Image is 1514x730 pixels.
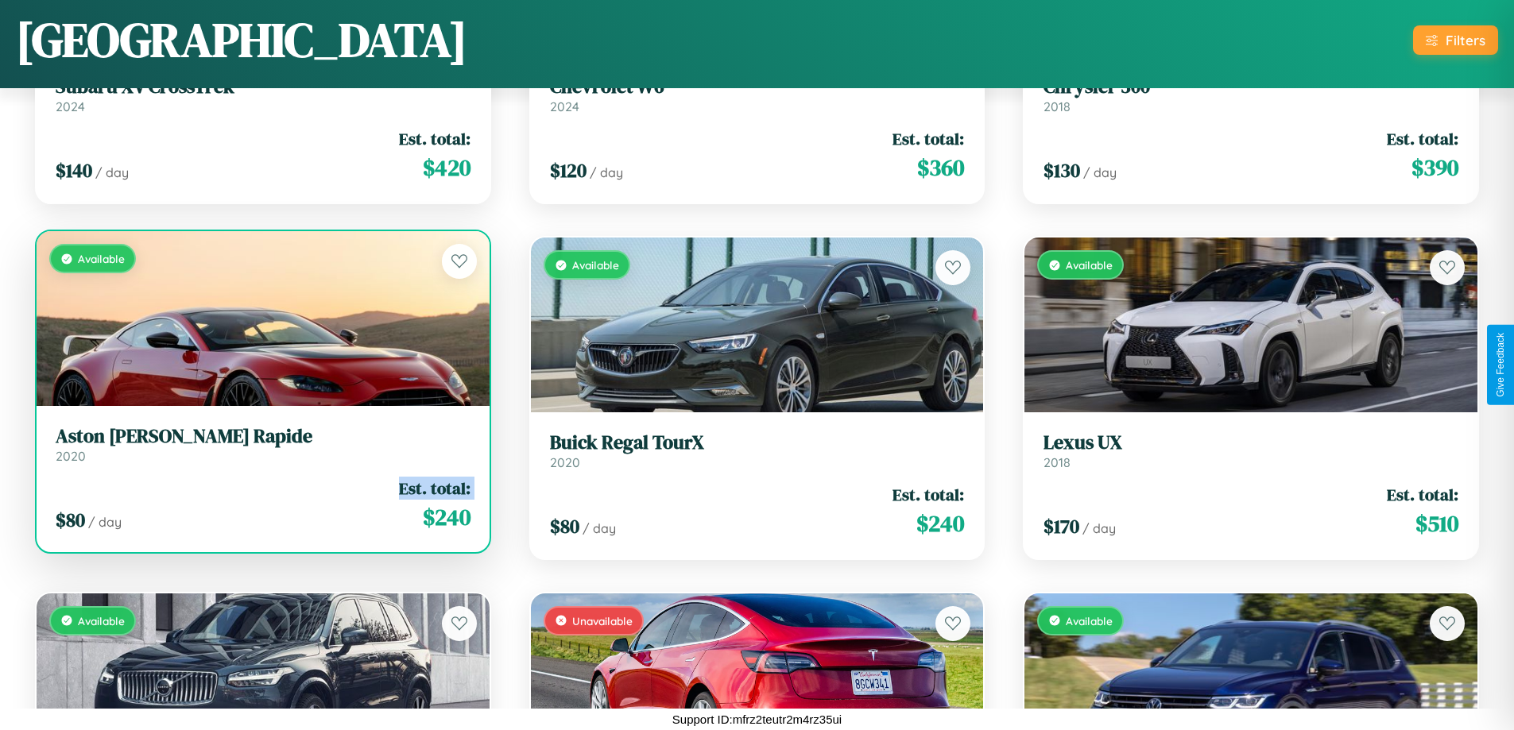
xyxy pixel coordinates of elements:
button: Filters [1413,25,1498,55]
span: Available [1066,614,1113,628]
p: Support ID: mfrz2teutr2m4rz35ui [672,709,842,730]
span: Est. total: [893,127,964,150]
span: 2020 [550,454,580,470]
span: / day [1083,164,1117,180]
span: Available [78,252,125,265]
h3: Aston [PERSON_NAME] Rapide [56,425,470,448]
a: Chevrolet W62024 [550,75,965,114]
div: Filters [1446,32,1485,48]
span: Est. total: [399,127,470,150]
span: Est. total: [893,483,964,506]
span: $ 120 [550,157,587,183]
a: Aston [PERSON_NAME] Rapide2020 [56,425,470,464]
span: 2024 [56,98,85,114]
span: Est. total: [1387,127,1458,150]
span: $ 420 [423,152,470,183]
span: / day [88,514,122,530]
span: Est. total: [1387,483,1458,506]
span: $ 80 [550,513,579,539]
span: $ 130 [1044,157,1080,183]
span: / day [590,164,623,180]
span: $ 390 [1411,152,1458,183]
span: Available [78,614,125,628]
a: Buick Regal TourX2020 [550,431,965,470]
span: $ 240 [916,508,964,539]
span: 2024 [550,98,579,114]
span: 2018 [1044,98,1071,114]
h3: Lexus UX [1044,431,1458,454]
span: Available [1066,258,1113,272]
span: Est. total: [399,477,470,500]
span: $ 170 [1044,513,1079,539]
a: Subaru XV CrossTrek2024 [56,75,470,114]
h1: [GEOGRAPHIC_DATA] [16,7,467,72]
span: Available [572,258,619,272]
span: $ 360 [917,152,964,183]
span: $ 240 [423,501,470,533]
a: Chrysler 3002018 [1044,75,1458,114]
span: $ 80 [56,507,85,533]
span: 2020 [56,448,86,464]
div: Give Feedback [1495,333,1506,397]
span: / day [1082,520,1116,536]
span: $ 510 [1415,508,1458,539]
span: $ 140 [56,157,92,183]
span: Unavailable [572,614,633,628]
h3: Buick Regal TourX [550,431,965,454]
a: Lexus UX2018 [1044,431,1458,470]
span: 2018 [1044,454,1071,470]
span: / day [95,164,129,180]
span: / day [583,520,616,536]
